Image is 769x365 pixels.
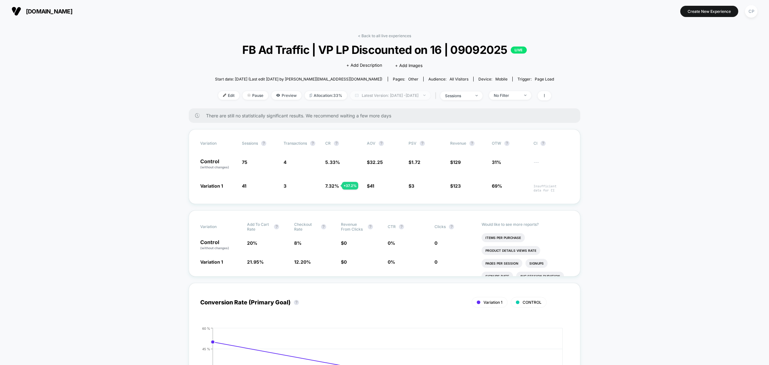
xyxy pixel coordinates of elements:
[482,246,540,255] li: Product Details Views Rate
[420,141,425,146] button: ?
[200,159,236,170] p: Control
[305,91,347,100] span: Allocation: 33%
[393,77,418,81] div: Pages:
[247,222,271,232] span: Add To Cart Rate
[517,77,554,81] div: Trigger:
[484,300,502,305] span: Variation 1
[368,224,373,229] button: ?
[370,183,374,189] span: 41
[535,77,554,81] span: Page Load
[341,240,347,246] span: $
[524,95,526,96] img: end
[370,159,383,165] span: 32.25
[10,6,74,16] button: [DOMAIN_NAME]
[200,141,236,146] span: Variation
[533,184,569,192] span: Insufficient data for CI
[482,272,513,281] li: Signups Rate
[342,182,358,190] div: + 37.2 %
[469,141,475,146] button: ?
[516,272,564,281] li: Avg Session Duration
[325,141,331,146] span: CR
[492,159,501,165] span: 31%
[395,63,423,68] span: + Add Images
[206,113,567,118] span: There are still no statistically significant results. We recommend waiting a few more days
[344,259,347,265] span: 0
[200,259,223,265] span: Variation 1
[409,159,420,165] span: $
[367,141,376,146] span: AOV
[680,6,738,17] button: Create New Experience
[450,141,466,146] span: Revenue
[200,165,229,169] span: (without changes)
[271,91,302,100] span: Preview
[525,259,548,268] li: Signups
[26,8,72,15] span: [DOMAIN_NAME]
[355,94,359,97] img: calendar
[434,259,437,265] span: 0
[482,222,569,227] p: Would like to see more reports?
[411,183,414,189] span: 3
[334,141,339,146] button: ?
[202,326,210,330] tspan: 60 %
[200,240,241,250] p: Control
[482,259,522,268] li: Pages Per Session
[492,141,527,146] span: OTW
[449,224,454,229] button: ?
[358,33,411,38] a: < Back to all live experiences
[504,141,509,146] button: ?
[341,222,365,232] span: Revenue From Clicks
[367,159,383,165] span: $
[341,259,347,265] span: $
[310,141,315,146] button: ?
[533,141,569,146] span: CI
[388,240,395,246] span: 0 %
[325,159,340,165] span: 5.33 %
[473,77,512,81] span: Device:
[388,259,395,265] span: 0 %
[495,77,508,81] span: mobile
[215,77,382,81] span: Start date: [DATE] (Last edit [DATE] by [PERSON_NAME][EMAIL_ADDRESS][DOMAIN_NAME])
[247,240,257,246] span: 20 %
[223,94,226,97] img: edit
[482,233,525,242] li: Items Per Purchase
[325,183,339,189] span: 7.32 %
[243,91,268,100] span: Pause
[261,141,266,146] button: ?
[274,224,279,229] button: ?
[202,347,210,351] tspan: 45 %
[450,77,468,81] span: All Visitors
[200,246,229,250] span: (without changes)
[434,224,446,229] span: Clicks
[494,93,519,98] div: No Filter
[247,94,251,97] img: end
[541,141,546,146] button: ?
[450,183,461,189] span: $
[428,77,468,81] div: Audience:
[408,77,418,81] span: other
[453,159,461,165] span: 129
[523,300,542,305] span: CONTROL
[242,159,247,165] span: 75
[743,5,759,18] button: CP
[450,159,461,165] span: $
[294,300,299,305] button: ?
[453,183,461,189] span: 123
[294,222,318,232] span: Checkout Rate
[12,6,21,16] img: Visually logo
[367,183,374,189] span: $
[409,183,414,189] span: $
[388,224,396,229] span: CTR
[242,183,246,189] span: 41
[200,222,236,232] span: Variation
[445,93,471,98] div: sessions
[411,159,420,165] span: 1.72
[321,224,326,229] button: ?
[232,43,537,56] span: FB Ad Traffic | VP LP Discounted on 16 | 09092025
[242,141,258,146] span: Sessions
[346,62,382,69] span: + Add Description
[533,160,569,170] span: ---
[745,5,757,18] div: CP
[511,47,527,54] p: LIVE
[200,183,223,189] span: Variation 1
[294,259,311,265] span: 12.20 %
